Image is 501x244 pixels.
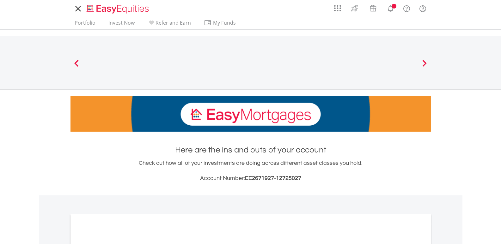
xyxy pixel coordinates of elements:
h1: Here are the ins and outs of your account [70,144,431,156]
h3: Account Number: [70,174,431,183]
a: FAQ's and Support [399,2,415,14]
a: AppsGrid [330,2,345,12]
div: Check out how all of your investments are doing across different asset classes you hold. [70,159,431,183]
span: Refer and Earn [156,19,191,26]
span: My Funds [204,19,245,27]
img: vouchers-v2.svg [368,3,378,13]
img: grid-menu-icon.svg [334,5,341,12]
img: EasyMortage Promotion Banner [70,96,431,132]
img: thrive-v2.svg [349,3,360,13]
a: Portfolio [72,20,98,29]
span: EE2671927-12725027 [245,175,301,181]
a: Refer and Earn [145,20,193,29]
a: Notifications [382,2,399,14]
img: EasyEquities_Logo.png [85,4,151,14]
a: Home page [84,2,151,14]
a: My Profile [415,2,431,15]
a: Vouchers [364,2,382,13]
a: Invest Now [106,20,137,29]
